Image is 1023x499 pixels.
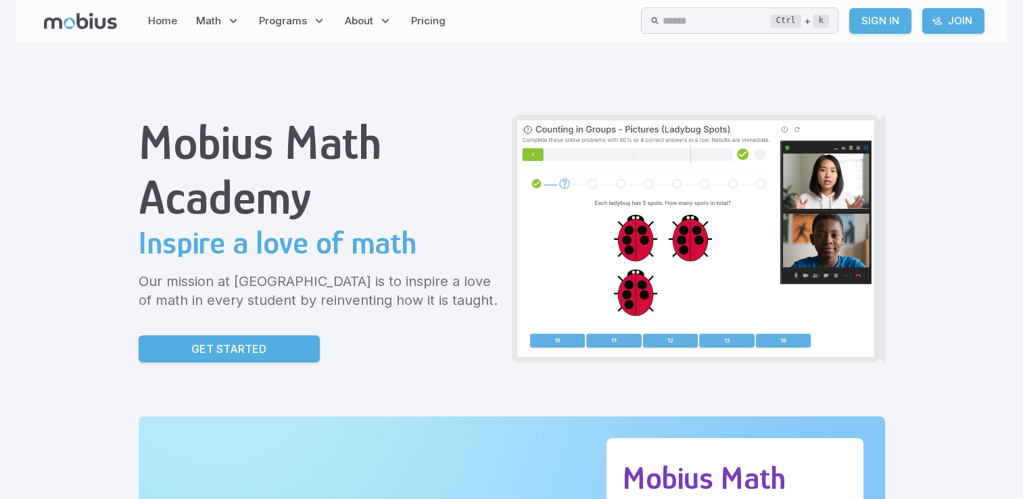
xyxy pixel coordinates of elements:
h1: Mobius Math Academy [139,115,501,224]
a: Sign In [849,8,911,34]
img: Grade 2 Class [517,120,874,357]
a: Pricing [407,5,450,37]
span: Programs [259,14,307,28]
a: Join [922,8,984,34]
p: Get Started [191,341,266,357]
h2: Inspire a love of math [139,224,501,261]
span: Math [196,14,221,28]
p: Our mission at [GEOGRAPHIC_DATA] is to inspire a love of math in every student by reinventing how... [139,272,501,310]
span: About [345,14,373,28]
div: + [771,13,829,29]
h2: Mobius Math [623,460,847,496]
a: Home [144,5,181,37]
kbd: Ctrl [771,14,801,28]
a: Get Started [139,335,320,362]
kbd: k [813,14,829,28]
